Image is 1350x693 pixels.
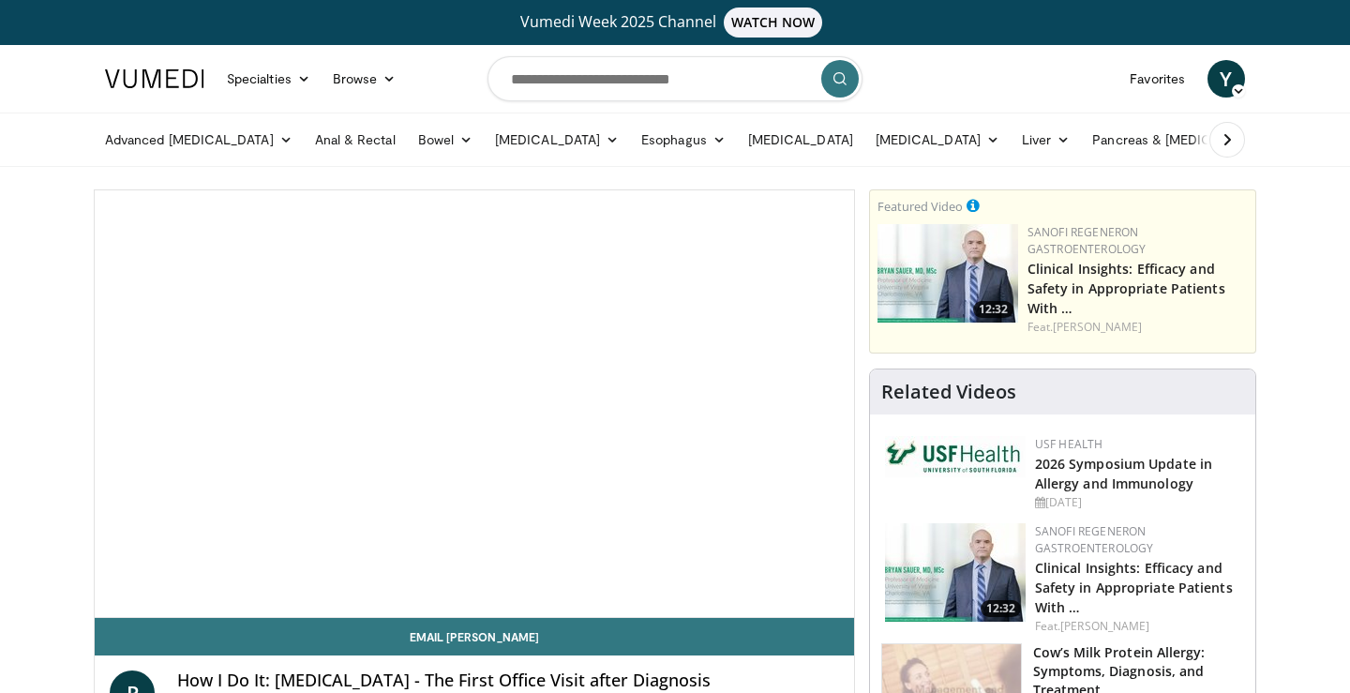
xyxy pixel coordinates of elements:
[1081,121,1300,158] a: Pancreas & [MEDICAL_DATA]
[885,523,1026,622] a: 12:32
[864,121,1011,158] a: [MEDICAL_DATA]
[737,121,864,158] a: [MEDICAL_DATA]
[216,60,322,98] a: Specialties
[881,381,1016,403] h4: Related Videos
[885,436,1026,477] img: 6ba8804a-8538-4002-95e7-a8f8012d4a11.png.150x105_q85_autocrop_double_scale_upscale_version-0.2.jpg
[105,69,204,88] img: VuMedi Logo
[1027,319,1248,336] div: Feat.
[877,224,1018,323] img: bf9ce42c-6823-4735-9d6f-bc9dbebbcf2c.png.150x105_q85_crop-smart_upscale.jpg
[724,8,823,38] span: WATCH NOW
[95,618,854,655] a: Email [PERSON_NAME]
[95,190,854,618] video-js: Video Player
[1035,455,1212,492] a: 2026 Symposium Update in Allergy and Immunology
[981,600,1021,617] span: 12:32
[487,56,862,101] input: Search topics, interventions
[1035,436,1103,452] a: USF Health
[1035,559,1233,616] a: Clinical Insights: Efficacy and Safety in Appropriate Patients With …
[885,523,1026,622] img: bf9ce42c-6823-4735-9d6f-bc9dbebbcf2c.png.150x105_q85_crop-smart_upscale.jpg
[1060,618,1149,634] a: [PERSON_NAME]
[94,121,304,158] a: Advanced [MEDICAL_DATA]
[1027,260,1225,317] a: Clinical Insights: Efficacy and Safety in Appropriate Patients With …
[1035,523,1154,556] a: Sanofi Regeneron Gastroenterology
[304,121,407,158] a: Anal & Rectal
[1207,60,1245,98] a: Y
[1118,60,1196,98] a: Favorites
[1053,319,1142,335] a: [PERSON_NAME]
[177,670,839,691] h4: How I Do It: [MEDICAL_DATA] - The First Office Visit after Diagnosis
[1027,224,1147,257] a: Sanofi Regeneron Gastroenterology
[1011,121,1081,158] a: Liver
[1035,494,1240,511] div: [DATE]
[630,121,737,158] a: Esophagus
[484,121,630,158] a: [MEDICAL_DATA]
[407,121,484,158] a: Bowel
[973,301,1013,318] span: 12:32
[877,198,963,215] small: Featured Video
[1035,618,1240,635] div: Feat.
[877,224,1018,323] a: 12:32
[108,8,1242,38] a: Vumedi Week 2025 ChannelWATCH NOW
[322,60,408,98] a: Browse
